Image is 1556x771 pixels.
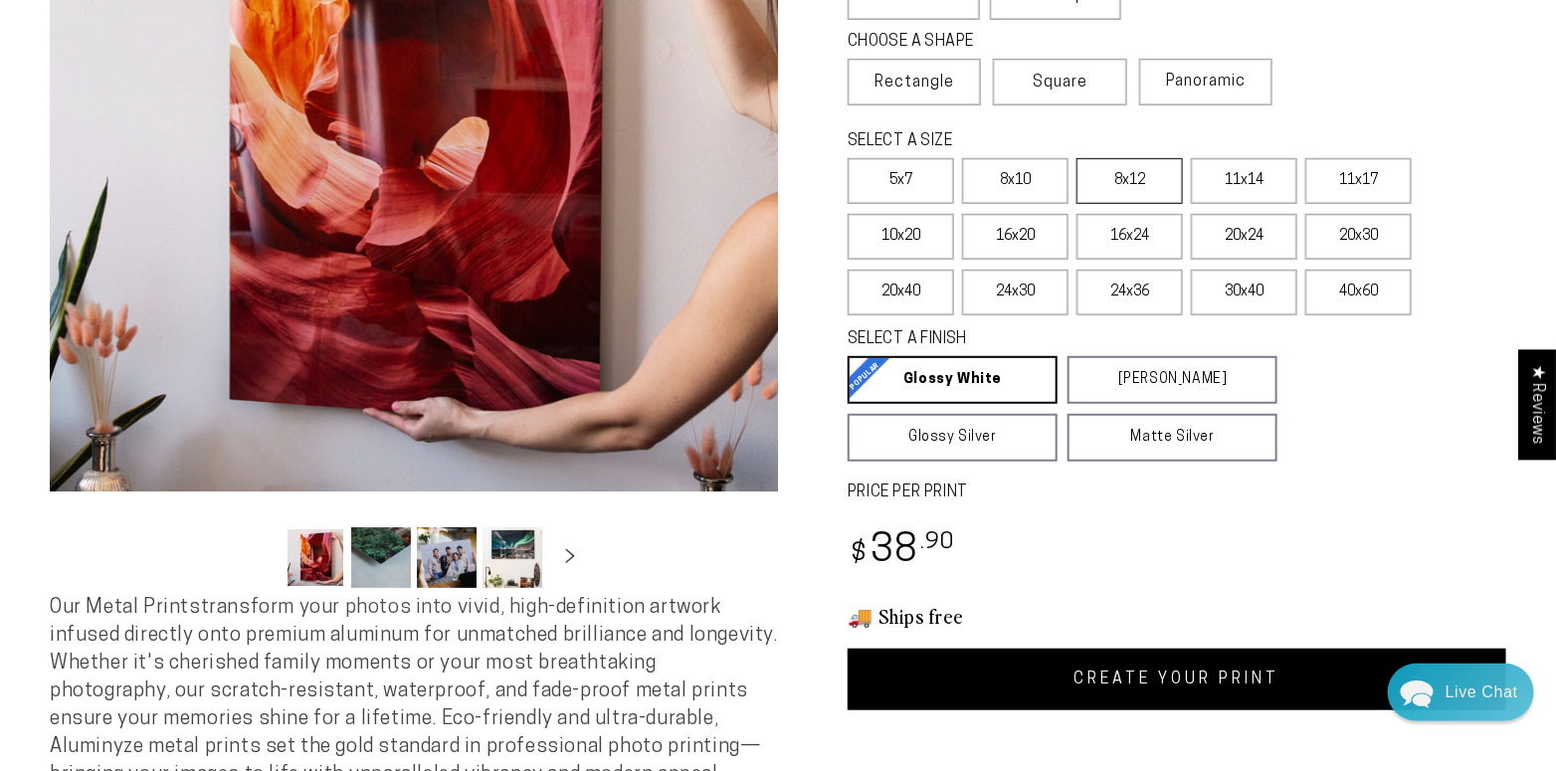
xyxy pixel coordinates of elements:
[1446,664,1518,721] div: Contact Us Directly
[848,603,1506,629] h3: 🚚 Ships free
[962,214,1069,260] label: 16x20
[848,532,956,571] bdi: 38
[1191,270,1297,315] label: 30x40
[351,527,411,588] button: Load image 2 in gallery view
[213,554,269,569] span: Re:amaze
[1076,214,1183,260] label: 16x24
[1518,349,1556,460] div: Click to open Judge.me floating reviews tab
[286,527,345,588] button: Load image 1 in gallery view
[962,270,1069,315] label: 24x30
[848,649,1506,710] a: CREATE YOUR PRINT
[1388,664,1534,721] div: Chat widget toggle
[848,414,1058,462] a: Glossy Silver
[848,482,1506,504] label: PRICE PER PRINT
[1191,158,1297,204] label: 11x14
[848,130,1235,153] legend: SELECT A SIZE
[1305,158,1412,204] label: 11x17
[1076,158,1183,204] label: 8x12
[417,527,477,588] button: Load image 3 in gallery view
[152,558,270,568] span: We run on
[131,587,292,619] a: Leave A Message
[848,158,954,204] label: 5x7
[1166,74,1246,90] span: Panoramic
[848,214,954,260] label: 10x20
[848,31,1106,54] legend: CHOOSE A SHAPE
[920,531,956,554] sup: .90
[236,535,280,579] button: Slide left
[962,158,1069,204] label: 8x10
[149,99,273,113] span: Away until [DATE]
[1068,356,1277,404] a: [PERSON_NAME]
[851,541,868,568] span: $
[1305,214,1412,260] label: 20x30
[1068,414,1277,462] a: Matte Silver
[875,71,954,95] span: Rectangle
[1033,71,1087,95] span: Square
[144,30,196,82] img: Marie J
[228,30,280,82] img: Helga
[548,535,592,579] button: Slide right
[483,527,542,588] button: Load image 4 in gallery view
[1191,214,1297,260] label: 20x24
[848,270,954,315] label: 20x40
[848,328,1230,351] legend: SELECT A FINISH
[848,356,1058,404] a: Glossy White
[186,30,238,82] img: John
[1076,270,1183,315] label: 24x36
[1305,270,1412,315] label: 40x60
